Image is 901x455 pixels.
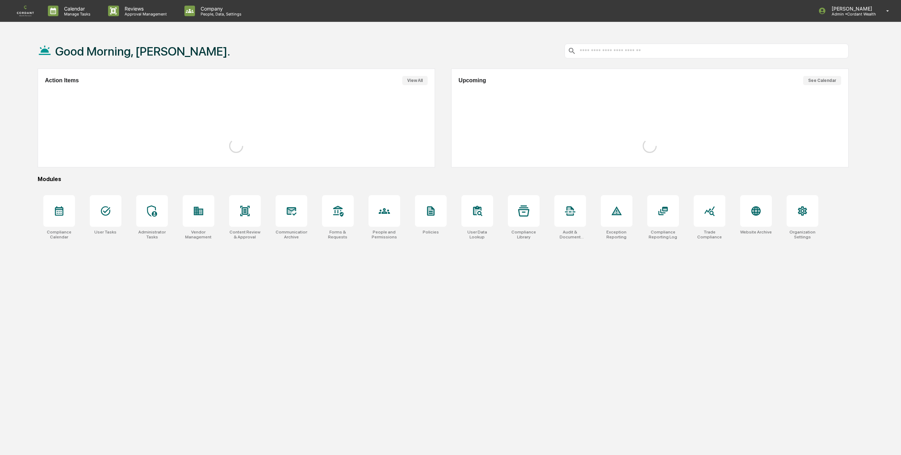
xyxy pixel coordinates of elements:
[694,230,725,239] div: Trade Compliance
[554,230,586,239] div: Audit & Document Logs
[803,76,841,85] button: See Calendar
[459,77,486,84] h2: Upcoming
[601,230,632,239] div: Exception Reporting
[94,230,116,235] div: User Tasks
[195,12,245,17] p: People, Data, Settings
[787,230,818,239] div: Organization Settings
[423,230,439,235] div: Policies
[55,44,230,58] h1: Good Morning, [PERSON_NAME].
[740,230,772,235] div: Website Archive
[119,6,170,12] p: Reviews
[368,230,400,239] div: People and Permissions
[461,230,493,239] div: User Data Lookup
[229,230,261,239] div: Content Review & Approval
[322,230,354,239] div: Forms & Requests
[826,6,876,12] p: [PERSON_NAME]
[45,77,79,84] h2: Action Items
[38,176,849,182] div: Modules
[195,6,245,12] p: Company
[119,12,170,17] p: Approval Management
[276,230,307,239] div: Communications Archive
[183,230,214,239] div: Vendor Management
[58,6,94,12] p: Calendar
[58,12,94,17] p: Manage Tasks
[402,76,428,85] button: View All
[43,230,75,239] div: Compliance Calendar
[508,230,540,239] div: Compliance Library
[136,230,168,239] div: Administrator Tasks
[647,230,679,239] div: Compliance Reporting Log
[17,6,34,17] img: logo
[826,12,876,17] p: Admin • Cordant Wealth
